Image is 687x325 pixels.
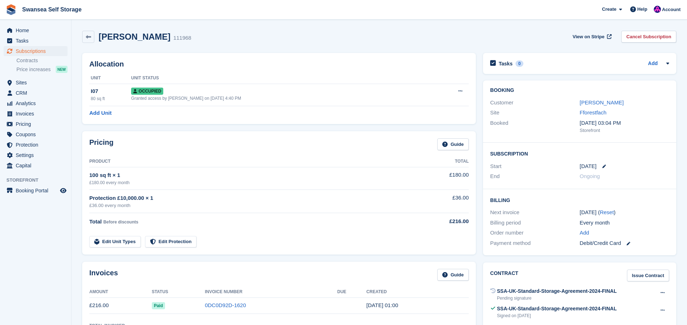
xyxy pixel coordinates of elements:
[499,60,513,67] h2: Tasks
[16,109,59,119] span: Invoices
[4,36,68,46] a: menu
[490,88,669,93] h2: Booking
[497,287,617,295] div: SSA-UK-Standard-Storage-Agreement-2024-FINAL
[490,172,579,181] div: End
[490,196,669,203] h2: Billing
[16,66,51,73] span: Price increases
[205,302,246,308] a: 0DC0D92D-1620
[91,87,131,95] div: I07
[131,88,163,95] span: Occupied
[337,286,367,298] th: Due
[490,109,579,117] div: Site
[4,25,68,35] a: menu
[580,208,669,217] div: [DATE] ( )
[580,109,607,115] a: Fforestfach
[600,209,614,215] a: Reset
[4,88,68,98] a: menu
[580,127,669,134] div: Storefront
[89,297,152,314] td: £216.00
[152,286,205,298] th: Status
[662,6,681,13] span: Account
[16,88,59,98] span: CRM
[367,302,398,308] time: 2025-10-04 00:00:35 UTC
[490,229,579,237] div: Order number
[16,46,59,56] span: Subscriptions
[410,167,469,189] td: £180.00
[627,270,669,281] a: Issue Contract
[59,186,68,195] a: Preview store
[145,236,196,248] a: Edit Protection
[654,6,661,13] img: Donna Davies
[4,150,68,160] a: menu
[4,129,68,139] a: menu
[4,161,68,171] a: menu
[89,60,469,68] h2: Allocation
[16,140,59,150] span: Protection
[490,239,579,247] div: Payment method
[16,150,59,160] span: Settings
[131,95,428,102] div: Granted access by [PERSON_NAME] on [DATE] 4:40 PM
[99,32,170,41] h2: [PERSON_NAME]
[580,99,624,105] a: [PERSON_NAME]
[131,73,428,84] th: Unit Status
[89,269,118,281] h2: Invoices
[16,78,59,88] span: Sites
[103,220,138,225] span: Before discounts
[89,202,410,209] div: £36.00 every month
[4,78,68,88] a: menu
[410,217,469,226] div: £216.00
[516,60,524,67] div: 0
[16,36,59,46] span: Tasks
[410,156,469,167] th: Total
[16,98,59,108] span: Analytics
[648,60,658,68] a: Add
[6,4,16,15] img: stora-icon-8386f47178a22dfd0bd8f6a31ec36ba5ce8667c1dd55bd0f319d3a0aa187defe.svg
[490,119,579,134] div: Booked
[173,34,191,42] div: 111968
[91,95,131,102] div: 80 sq ft
[410,190,469,213] td: £36.00
[580,173,600,179] span: Ongoing
[89,179,410,186] div: £180.00 every month
[89,194,410,202] div: Protection £10,000.00 × 1
[490,208,579,217] div: Next invoice
[4,46,68,56] a: menu
[16,129,59,139] span: Coupons
[570,31,613,43] a: View on Stripe
[89,156,410,167] th: Product
[490,219,579,227] div: Billing period
[490,99,579,107] div: Customer
[4,109,68,119] a: menu
[367,286,469,298] th: Created
[16,161,59,171] span: Capital
[621,31,676,43] a: Cancel Subscription
[205,286,337,298] th: Invoice Number
[4,119,68,129] a: menu
[490,162,579,171] div: Start
[437,138,469,150] a: Guide
[16,65,68,73] a: Price increases NEW
[497,295,617,301] div: Pending signature
[56,66,68,73] div: NEW
[437,269,469,281] a: Guide
[89,218,102,225] span: Total
[580,162,597,171] time: 2025-10-04 00:00:00 UTC
[490,270,518,281] h2: Contract
[89,73,131,84] th: Unit
[580,239,669,247] div: Debit/Credit Card
[573,33,604,40] span: View on Stripe
[19,4,84,15] a: Swansea Self Storage
[89,109,111,117] a: Add Unit
[490,150,669,157] h2: Subscription
[580,219,669,227] div: Every month
[4,140,68,150] a: menu
[16,119,59,129] span: Pricing
[89,138,114,150] h2: Pricing
[152,302,165,309] span: Paid
[89,171,410,179] div: 100 sq ft × 1
[602,6,616,13] span: Create
[16,25,59,35] span: Home
[89,236,141,248] a: Edit Unit Types
[16,57,68,64] a: Contracts
[580,229,589,237] a: Add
